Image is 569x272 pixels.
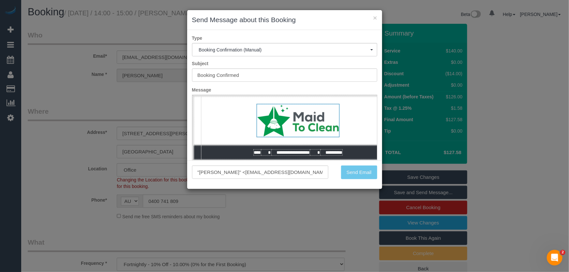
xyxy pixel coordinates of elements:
[192,15,377,25] h3: Send Message about this Booking
[187,87,382,93] label: Message
[192,43,377,56] button: Booking Confirmation (Manual)
[187,35,382,41] label: Type
[192,68,377,82] input: Subject
[560,250,565,255] span: 2
[547,250,562,265] iframe: Intercom live chat
[199,47,370,52] span: Booking Confirmation (Manual)
[373,14,377,21] button: ×
[187,60,382,67] label: Subject
[192,95,377,197] iframe: Rich Text Editor, editor1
